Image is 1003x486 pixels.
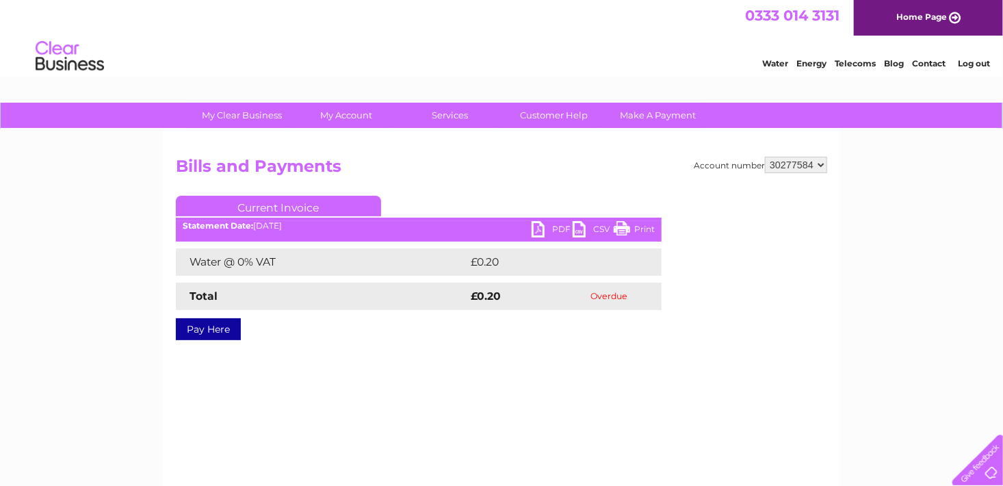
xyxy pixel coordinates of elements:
[498,103,611,128] a: Customer Help
[394,103,507,128] a: Services
[614,221,655,241] a: Print
[835,58,876,68] a: Telecoms
[176,157,827,183] h2: Bills and Payments
[186,103,299,128] a: My Clear Business
[884,58,904,68] a: Blog
[912,58,946,68] a: Contact
[556,283,662,310] td: Overdue
[602,103,715,128] a: Make A Payment
[176,221,662,231] div: [DATE]
[190,290,218,303] strong: Total
[745,7,839,24] a: 0333 014 3131
[179,8,826,66] div: Clear Business is a trading name of Verastar Limited (registered in [GEOGRAPHIC_DATA] No. 3667643...
[532,221,573,241] a: PDF
[176,196,381,216] a: Current Invoice
[35,36,105,77] img: logo.png
[290,103,403,128] a: My Account
[176,318,241,340] a: Pay Here
[176,248,467,276] td: Water @ 0% VAT
[471,290,501,303] strong: £0.20
[796,58,826,68] a: Energy
[958,58,990,68] a: Log out
[762,58,788,68] a: Water
[573,221,614,241] a: CSV
[183,220,253,231] b: Statement Date:
[467,248,629,276] td: £0.20
[694,157,827,173] div: Account number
